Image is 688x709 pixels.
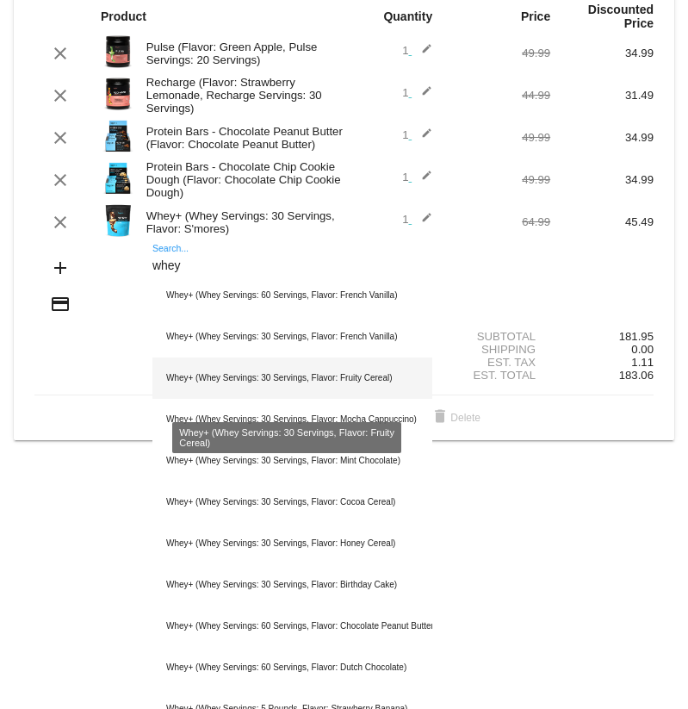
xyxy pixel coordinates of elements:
input: Search... [152,259,432,273]
div: Est. Total [447,369,550,382]
mat-icon: clear [50,212,71,233]
div: 45.49 [550,215,654,228]
div: 44.99 [447,89,550,102]
div: Protein Bars - Chocolate Chip Cookie Dough (Flavor: Chocolate Chip Cookie Dough) [138,160,344,199]
div: 31.49 [550,89,654,102]
mat-icon: clear [50,170,71,190]
strong: Product [101,9,146,23]
mat-icon: edit [412,43,432,64]
span: 183.06 [619,369,654,382]
mat-icon: edit [412,127,432,148]
div: Protein Bars - Chocolate Peanut Butter (Flavor: Chocolate Peanut Butter) [138,125,344,151]
span: 1 [402,171,432,183]
mat-icon: credit_card [50,294,71,314]
mat-icon: edit [412,85,432,106]
span: 1.11 [631,356,654,369]
span: 1 [402,128,432,141]
div: Whey+ (Whey Servings: 30 Servings, Flavor: Cocoa Cereal) [152,482,432,523]
div: Whey+ (Whey Servings: 60 Servings, Flavor: Dutch Chocolate) [152,647,432,688]
img: Image-1-Carousel-Protein-Bar-CPB-transp.png [101,119,135,153]
button: Delete [416,402,494,433]
div: Est. Tax [447,356,550,369]
strong: Quantity [383,9,432,23]
span: 1 [402,213,432,226]
div: Whey+ (Whey Servings: 60 Servings, Flavor: Chocolate Peanut Butter) [152,606,432,647]
div: 34.99 [550,47,654,59]
div: 49.99 [447,173,550,186]
strong: Price [521,9,550,23]
div: 49.99 [447,47,550,59]
strong: Discounted Price [588,3,654,30]
span: 0.00 [631,343,654,356]
div: Whey+ (Whey Servings: 30 Servings, Flavor: Fruity Cereal) [152,358,432,399]
img: Image-1-Carousel-Whey-2lb-SMores.png [101,203,135,238]
div: Whey+ (Whey Servings: 30 Servings, Flavor: French Vanilla) [152,316,432,358]
div: Whey+ (Whey Servings: 30 Servings, Flavor: Mocha Cappuccino) [152,399,432,440]
div: Shipping [447,343,550,356]
span: 1 [402,44,432,57]
mat-icon: edit [412,170,432,190]
div: Recharge (Flavor: Strawberry Lemonade, Recharge Servings: 30 Servings) [138,76,344,115]
img: Image-1-Carousel-Pulse-20S-Green-Apple-Transp.png [101,34,135,69]
div: Whey+ (Whey Servings: 30 Servings, Flavor: Mint Chocolate) [152,440,432,482]
mat-icon: clear [50,127,71,148]
div: Pulse (Flavor: Green Apple, Pulse Servings: 20 Servings) [138,40,344,66]
span: Delete [430,412,480,424]
img: Image-1-Carousel-Recharge30S-Strw-Lemonade-Transp.png [101,77,135,111]
div: 181.95 [550,330,654,343]
div: Whey+ (Whey Servings: 30 Servings, Flavor: S'mores) [138,209,344,235]
mat-icon: delete [430,407,450,428]
div: 34.99 [550,173,654,186]
mat-icon: edit [412,212,432,233]
div: 34.99 [550,131,654,144]
div: Whey+ (Whey Servings: 60 Servings, Flavor: French Vanilla) [152,275,432,316]
mat-icon: clear [50,85,71,106]
div: Whey+ (Whey Servings: 30 Servings, Flavor: Honey Cereal) [152,523,432,564]
div: 49.99 [447,131,550,144]
mat-icon: clear [50,43,71,64]
img: Image-1-Carousel-Protein-Bar-CCD-transp.png [101,161,135,196]
div: Subtotal [447,330,550,343]
div: 64.99 [447,215,550,228]
div: Whey+ (Whey Servings: 30 Servings, Flavor: Birthday Cake) [152,564,432,606]
span: 1 [402,86,432,99]
mat-icon: add [50,258,71,278]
